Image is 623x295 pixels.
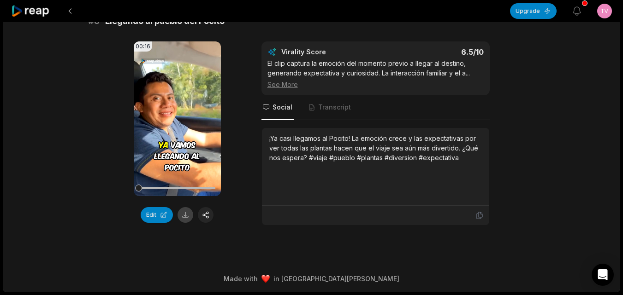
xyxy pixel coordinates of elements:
img: heart emoji [261,275,270,283]
div: Made with in [GEOGRAPHIC_DATA][PERSON_NAME] [12,274,611,283]
div: 6.5 /10 [385,47,484,57]
nav: Tabs [261,95,490,120]
div: ¡Ya casi llegamos al Pocito! La emoción crece y las expectativas por ver todas las plantas hacen ... [269,133,482,162]
button: Upgrade [510,3,557,19]
div: See More [267,80,484,89]
video: Your browser does not support mp4 format. [134,41,221,196]
span: Transcript [318,103,351,112]
div: Open Intercom Messenger [592,264,614,286]
span: Social [273,103,292,112]
div: El clip captura la emoción del momento previo a llegar al destino, generando expectativa y curios... [267,58,484,89]
button: Edit [141,207,173,223]
div: Virality Score [281,47,380,57]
